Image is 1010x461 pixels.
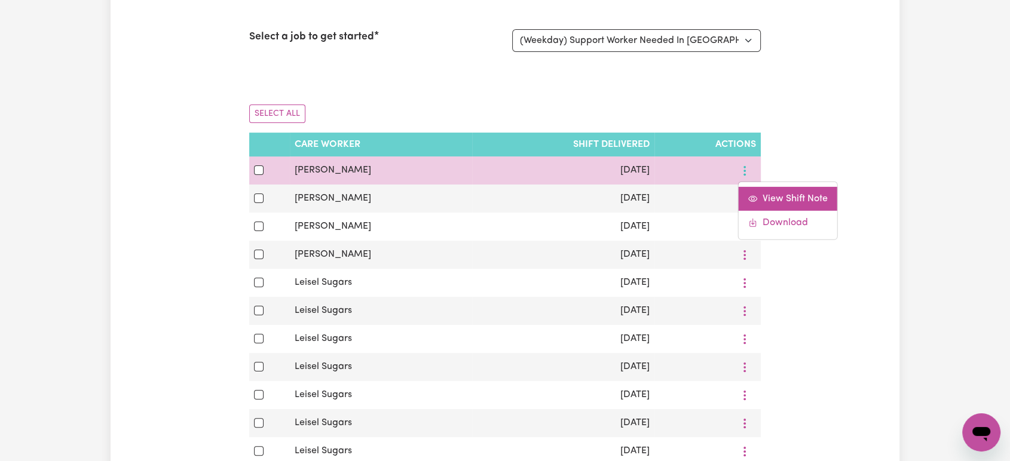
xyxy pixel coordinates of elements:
span: Leisel Sugars [295,306,352,315]
td: [DATE] [472,325,654,353]
th: Shift delivered [472,133,654,156]
span: Care Worker [295,140,360,149]
td: [DATE] [472,213,654,241]
span: Leisel Sugars [295,278,352,287]
span: Leisel Sugars [295,446,352,456]
span: [PERSON_NAME] [295,193,371,203]
button: Select All [249,105,305,123]
button: More options [733,442,756,460]
td: [DATE] [472,185,654,213]
button: More options [733,330,756,348]
span: [PERSON_NAME] [295,165,371,175]
button: More options [733,217,756,236]
span: [PERSON_NAME] [295,250,371,259]
span: Leisel Sugars [295,418,352,428]
td: [DATE] [472,269,654,297]
a: View Shift Note [739,187,837,211]
button: More options [733,245,756,264]
button: More options [733,358,756,376]
iframe: Button to launch messaging window [962,413,1000,451]
span: [PERSON_NAME] [295,222,371,231]
button: More options [733,414,756,432]
div: More options [738,182,838,240]
button: More options [733,386,756,404]
button: More options [733,273,756,292]
td: [DATE] [472,353,654,381]
th: Actions [654,133,761,156]
label: Select a job to get started [249,29,374,45]
a: Download [739,211,837,235]
td: [DATE] [472,241,654,269]
span: View Shift Note [763,194,828,204]
span: Leisel Sugars [295,334,352,343]
td: [DATE] [472,381,654,409]
span: Leisel Sugars [295,362,352,371]
td: [DATE] [472,297,654,325]
td: [DATE] [472,156,654,185]
button: More options [733,189,756,208]
button: More options [733,161,756,180]
td: [DATE] [472,409,654,437]
span: Leisel Sugars [295,390,352,399]
button: More options [733,302,756,320]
